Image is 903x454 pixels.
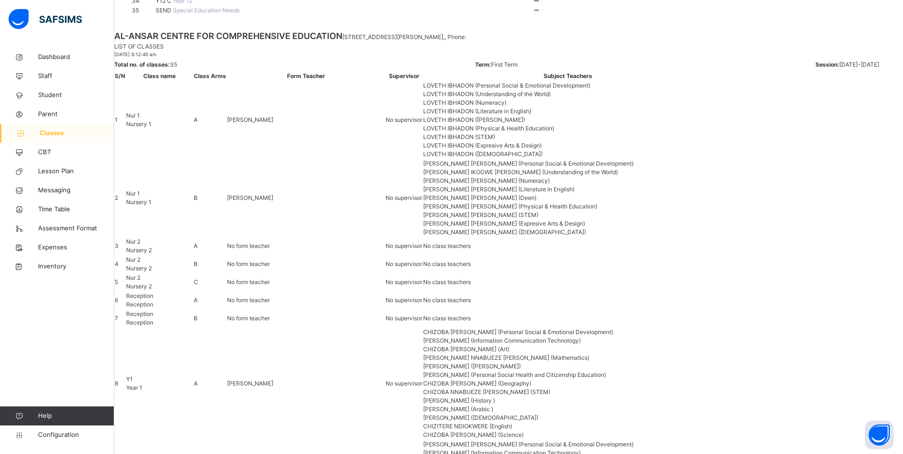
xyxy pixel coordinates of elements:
span: [DATE] 8:12:40 am [114,51,903,58]
span: Reception [126,318,193,327]
td: B [193,159,227,237]
span: Inventory [38,262,114,271]
span: Nursery 1 [126,120,193,128]
td: No supervisor [385,309,423,327]
td: [PERSON_NAME] [227,159,385,237]
td: No supervisor [385,291,423,309]
li: LOVETH IBHADON (Personal Social & Emotional Development) [423,81,712,90]
li: CHIZOBA [PERSON_NAME] (Art) [423,345,712,354]
span: Session: [815,61,839,68]
span: Nursery 1 [126,198,193,207]
span: Nur 1 [126,189,193,198]
li: [PERSON_NAME] ([DEMOGRAPHIC_DATA]) [423,414,712,422]
span: AL-ANSAR CENTRE FOR COMPREHENSIVE EDUCATION [114,31,342,41]
li: CHIZOBA [PERSON_NAME] (Personal Social & Emotional Development) [423,328,712,336]
span: Help [38,411,114,421]
span: Dashboard [38,52,114,62]
span: Year 1 [126,384,193,392]
li: [PERSON_NAME] [PERSON_NAME] (Numeracy) [423,177,712,185]
li: [PERSON_NAME] (Personal Social Health and Citizenship Education) [423,371,712,379]
li: [PERSON_NAME] [PERSON_NAME] (Personal Social & Emotional Development) [423,159,712,168]
li: LOVETH IBHADON (Numeracy) [423,99,712,107]
span: Parent [38,109,114,119]
li: LOVETH IBHADON (Expresive Arts & Design) [423,141,712,150]
span: Expenses [38,243,114,252]
li: LOVETH IBHADON (Physical & Health Education) [423,124,712,133]
td: No class teachers [423,237,713,255]
td: No class teachers [423,255,713,273]
li: LOVETH IBHADON (Understanding of the World) [423,90,712,99]
span: Total no. of classes: [114,61,170,68]
li: [PERSON_NAME] (Arabic ) [423,405,712,414]
span: Classes [40,128,114,138]
span: 35 [170,61,177,68]
span: Reception [126,292,193,300]
span: Nursery 2 [126,282,193,291]
td: No supervisor [385,81,423,159]
li: [PERSON_NAME] [PERSON_NAME] (Personal Social & Emotional Development) [423,440,712,449]
td: 35 [131,6,155,15]
th: Class Arms [193,71,227,81]
span: CBT [38,148,114,157]
span: Nur 1 [126,111,193,120]
span: Term: [475,61,491,68]
td: 2 [114,159,126,237]
th: Form Teacher [227,71,385,81]
span: List of Classes [114,43,164,50]
td: [PERSON_NAME] [227,81,385,159]
td: 1 [114,81,126,159]
li: [PERSON_NAME] [PERSON_NAME] (Literature in English) [423,185,712,194]
li: CHIZOBA [PERSON_NAME] (Science) [423,431,712,439]
th: S/N [114,71,126,81]
span: Time Table [38,205,114,214]
td: No form teacher [227,273,385,291]
li: CHIZOBA NNABUEZE [PERSON_NAME] (STEM) [423,388,712,396]
span: Special Education Needs [173,7,239,14]
td: No class teachers [423,273,713,291]
span: Nursery 2 [126,246,193,255]
span: Messaging [38,186,114,195]
li: [PERSON_NAME] (History ) [423,396,712,405]
td: A [193,291,227,309]
li: [PERSON_NAME] (Information Communication Technology) [423,336,712,345]
span: Nur 2 [126,256,193,264]
button: Open asap [865,421,893,449]
span: Nur 2 [126,237,193,246]
td: A [193,81,227,159]
td: No form teacher [227,291,385,309]
td: 7 [114,309,126,327]
span: [STREET_ADDRESS][PERSON_NAME], , Phone: [342,33,466,40]
span: First Term [491,61,517,68]
td: B [193,309,227,327]
th: Subject Teachers [423,71,713,81]
td: No form teacher [227,309,385,327]
td: A [193,237,227,255]
th: Supervisor [385,71,423,81]
li: [PERSON_NAME] NNABUEZE [PERSON_NAME] (Mathematics) [423,354,712,362]
img: safsims [9,9,82,29]
li: [PERSON_NAME] IKOGWE [PERSON_NAME] (Understanding of the World) [423,168,712,177]
span: Staff [38,71,114,81]
span: Assessment Format [38,224,114,233]
td: No class teachers [423,309,713,327]
td: 3 [114,237,126,255]
td: [PERSON_NAME] [227,327,385,440]
th: Class name [126,71,193,81]
span: SEND [156,7,173,14]
span: Reception [126,300,193,309]
span: Y1 [126,375,193,384]
td: No form teacher [227,237,385,255]
td: B [193,255,227,273]
span: Student [38,90,114,100]
li: [PERSON_NAME] [PERSON_NAME] ([DEMOGRAPHIC_DATA]) [423,228,712,237]
span: Nur 2 [126,274,193,282]
li: [PERSON_NAME] [PERSON_NAME] (Expresive Arts & Design) [423,219,712,228]
td: No supervisor [385,255,423,273]
li: LOVETH IBHADON ([PERSON_NAME]) [423,116,712,124]
td: No supervisor [385,237,423,255]
td: No form teacher [227,255,385,273]
li: LOVETH IBHADON (STEM) [423,133,712,141]
td: C [193,273,227,291]
span: Reception [126,310,193,318]
td: No supervisor [385,273,423,291]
